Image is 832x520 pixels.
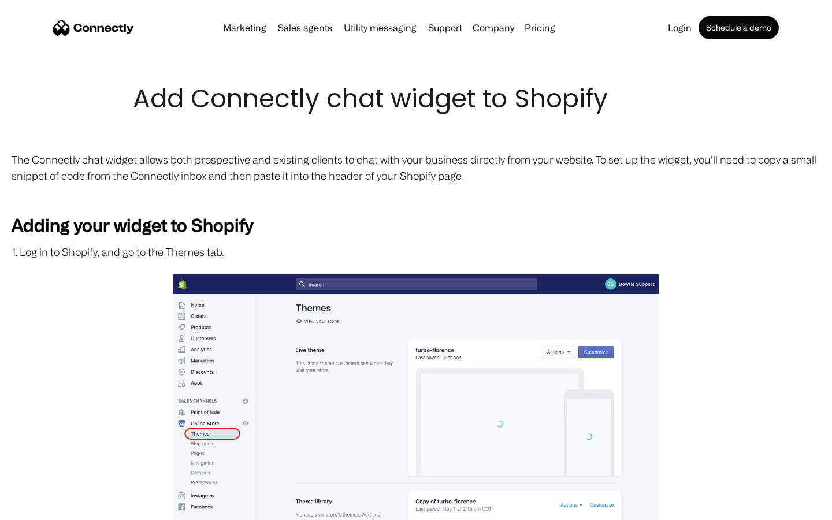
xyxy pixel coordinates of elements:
[699,16,779,39] a: Schedule a demo
[12,500,69,516] aside: Language selected: English
[339,23,421,32] a: Utility messaging
[133,81,699,117] h1: Add Connectly chat widget to Shopify
[273,23,337,32] a: Sales agents
[424,23,467,32] a: Support
[473,20,514,36] div: Company
[218,23,271,32] a: Marketing
[12,244,820,260] p: 1. Log in to Shopify, and go to the Themes tab.
[12,151,820,184] p: The Connectly chat widget allows both prospective and existing clients to chat with your business...
[663,23,696,32] a: Login
[520,23,560,32] a: Pricing
[23,500,69,516] ul: Language list
[12,215,253,235] strong: Adding your widget to Shopify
